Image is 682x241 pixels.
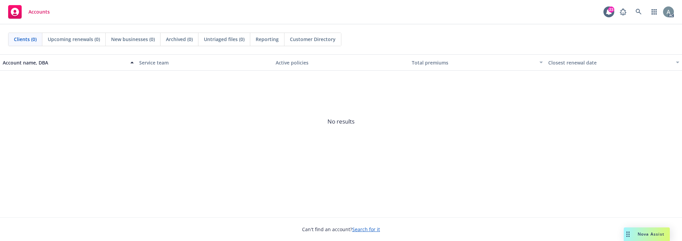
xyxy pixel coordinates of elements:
div: Account name, DBA [3,59,126,66]
span: Nova Assist [638,231,664,237]
div: Service team [139,59,270,66]
div: 23 [608,6,614,13]
span: New businesses (0) [111,36,155,43]
a: Report a Bug [616,5,630,19]
button: Closest renewal date [546,54,682,71]
div: Active policies [276,59,407,66]
span: Clients (0) [14,36,37,43]
span: Untriaged files (0) [204,36,244,43]
button: Total premiums [409,54,546,71]
div: Total premiums [412,59,535,66]
div: Closest renewal date [548,59,672,66]
span: Accounts [28,9,50,15]
span: Archived (0) [166,36,193,43]
button: Active policies [273,54,409,71]
button: Nova Assist [624,227,670,241]
span: Reporting [256,36,279,43]
span: Can't find an account? [302,226,380,233]
img: photo [663,6,674,17]
a: Accounts [5,2,52,21]
span: Upcoming renewals (0) [48,36,100,43]
a: Switch app [647,5,661,19]
a: Search [632,5,645,19]
button: Service team [136,54,273,71]
div: Drag to move [624,227,632,241]
a: Search for it [352,226,380,233]
span: Customer Directory [290,36,336,43]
